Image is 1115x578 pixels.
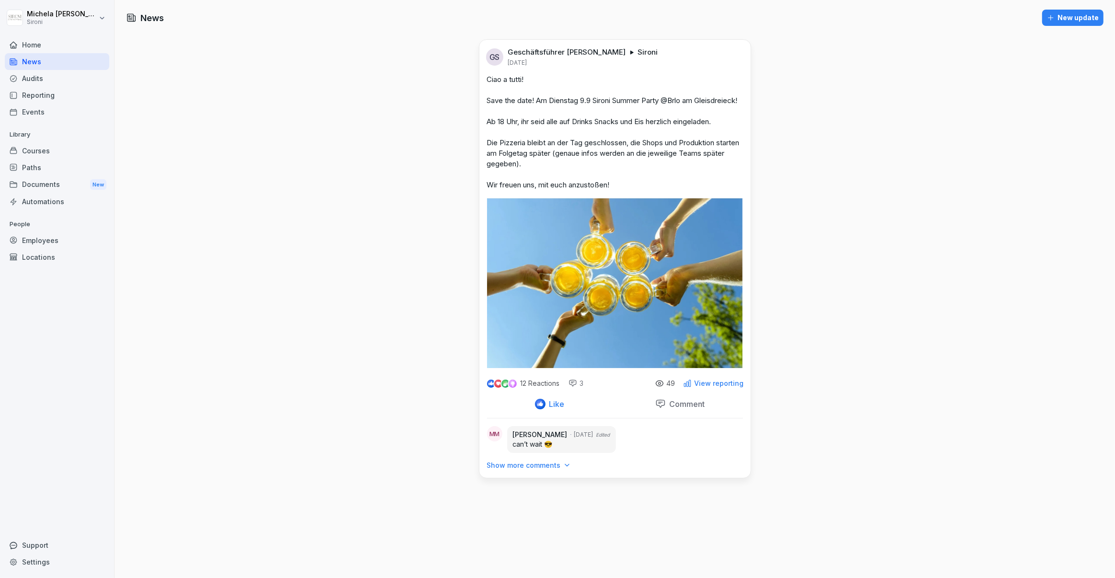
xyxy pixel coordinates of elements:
a: Employees [5,232,109,249]
p: [DATE] [508,59,527,67]
div: Support [5,537,109,554]
img: inspiring [509,379,517,388]
a: Paths [5,159,109,176]
img: celebrate [501,380,510,388]
div: 3 [569,379,584,388]
a: Locations [5,249,109,266]
a: Events [5,104,109,120]
div: MM [487,426,502,441]
div: New update [1047,12,1099,23]
p: Like [546,399,565,409]
p: People [5,217,109,232]
h1: News [140,12,164,24]
a: Reporting [5,87,109,104]
p: [PERSON_NAME] [513,430,568,439]
a: News [5,53,109,70]
div: GS [486,48,503,66]
a: Settings [5,554,109,570]
img: love [495,380,502,387]
a: Automations [5,193,109,210]
p: Ciao a tutti! Save the date! Am Dienstag 9.9 Sironi Summer Party @Brlo am Gleisdreieck! Ab 18 Uhr... [487,74,743,190]
a: DocumentsNew [5,176,109,194]
p: Edited [596,431,610,439]
p: 49 [667,380,675,387]
button: New update [1042,10,1103,26]
a: Courses [5,142,109,159]
p: 12 Reactions [521,380,560,387]
p: Sironi [27,19,97,25]
a: Audits [5,70,109,87]
div: New [90,179,106,190]
img: c3opskvpvb4fyncp061j4xa5.png [487,198,743,368]
p: Geschäftsführer [PERSON_NAME] [508,47,626,57]
a: Home [5,36,109,53]
p: [DATE] [574,430,593,439]
div: Documents [5,176,109,194]
p: View reporting [695,380,744,387]
img: like [487,380,495,387]
p: Sironi [638,47,658,57]
p: Library [5,127,109,142]
p: Michela [PERSON_NAME] [27,10,97,18]
p: can’t wait 😎 [513,439,610,449]
p: Show more comments [487,461,561,470]
p: Comment [666,399,705,409]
